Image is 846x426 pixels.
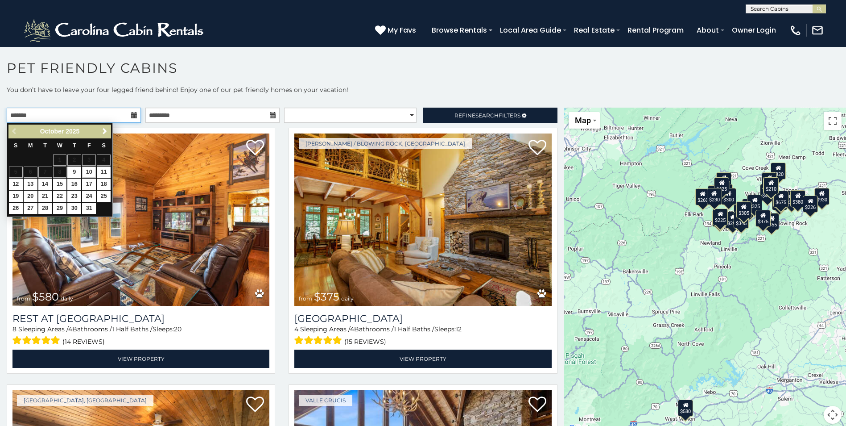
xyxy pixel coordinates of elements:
[246,396,264,414] a: Add to favorites
[43,142,47,149] span: Tuesday
[714,177,729,194] div: $425
[725,212,740,229] div: $290
[14,142,17,149] span: Sunday
[68,325,72,333] span: 4
[314,290,339,303] span: $375
[695,188,710,205] div: $260
[12,350,269,368] a: View Property
[713,209,728,226] div: $225
[299,138,472,149] a: [PERSON_NAME] / Blowing Rock, [GEOGRAPHIC_DATA]
[12,134,269,306] a: Rest at Mountain Crest from $580 daily
[101,128,108,135] span: Next
[24,203,37,214] a: 27
[736,201,751,218] div: $305
[40,128,64,135] span: October
[299,395,352,406] a: Valle Crucis
[570,22,619,38] a: Real Estate
[824,406,842,424] button: Map camera controls
[97,191,111,202] a: 25
[707,188,722,205] div: $230
[294,325,551,347] div: Sleeping Areas / Bathrooms / Sleeps:
[299,295,312,302] span: from
[12,313,269,325] h3: Rest at Mountain Crest
[62,336,105,347] span: (14 reviews)
[38,203,52,214] a: 28
[716,172,731,189] div: $325
[762,172,777,189] div: $360
[61,295,73,302] span: daily
[82,191,96,202] a: 24
[9,191,23,202] a: 19
[456,325,462,333] span: 12
[569,112,600,129] button: Change map style
[575,116,591,125] span: Map
[24,179,37,190] a: 13
[12,134,269,306] img: Rest at Mountain Crest
[528,396,546,414] a: Add to favorites
[623,22,688,38] a: Rental Program
[803,196,818,213] div: $226
[294,313,551,325] a: [GEOGRAPHIC_DATA]
[475,112,499,119] span: Search
[727,22,780,38] a: Owner Login
[721,188,736,205] div: $300
[294,313,551,325] h3: Mountain Song Lodge
[12,313,269,325] a: Rest at [GEOGRAPHIC_DATA]
[22,17,207,44] img: White-1-2.png
[24,191,37,202] a: 20
[67,179,81,190] a: 16
[824,112,842,130] button: Toggle fullscreen view
[294,134,551,306] img: Mountain Song Lodge
[763,177,779,194] div: $210
[763,177,778,194] div: $245
[294,134,551,306] a: Mountain Song Lodge from $375 daily
[17,295,30,302] span: from
[57,142,62,149] span: Wednesday
[82,179,96,190] a: 17
[678,400,693,417] div: $580
[712,210,727,227] div: $355
[53,203,67,214] a: 29
[755,210,771,227] div: $375
[38,191,52,202] a: 21
[67,191,81,202] a: 23
[427,22,491,38] a: Browse Rentals
[9,179,23,190] a: 12
[747,195,762,212] div: $325
[692,22,723,38] a: About
[789,24,802,37] img: phone-regular-white.png
[66,128,79,135] span: 2025
[32,290,59,303] span: $580
[17,395,153,406] a: [GEOGRAPHIC_DATA], [GEOGRAPHIC_DATA]
[97,167,111,178] a: 11
[99,126,110,137] a: Next
[811,24,824,37] img: mail-regular-white.png
[454,112,520,119] span: Refine Filters
[82,203,96,214] a: 31
[375,25,418,36] a: My Favs
[102,142,106,149] span: Saturday
[112,325,153,333] span: 1 Half Baths /
[67,203,81,214] a: 30
[350,325,354,333] span: 4
[87,142,91,149] span: Friday
[53,191,67,202] a: 22
[772,193,787,210] div: $315
[341,295,354,302] span: daily
[174,325,182,333] span: 20
[73,142,76,149] span: Thursday
[733,212,748,229] div: $345
[423,108,557,123] a: RefineSearchFilters
[344,336,386,347] span: (15 reviews)
[388,25,416,36] span: My Favs
[773,191,788,208] div: $675
[97,179,111,190] a: 18
[12,325,269,347] div: Sleeping Areas / Bathrooms / Sleeps:
[528,139,546,158] a: Add to favorites
[394,325,434,333] span: 1 Half Baths /
[12,325,17,333] span: 8
[82,167,96,178] a: 10
[28,142,33,149] span: Monday
[790,190,805,207] div: $380
[814,188,829,205] div: $930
